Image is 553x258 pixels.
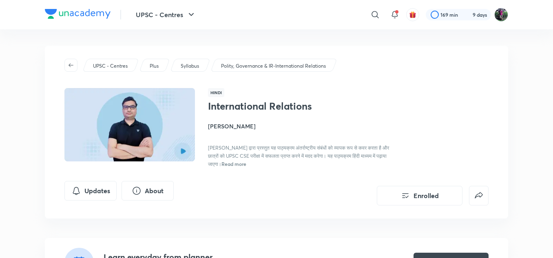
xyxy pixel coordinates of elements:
img: Company Logo [45,9,111,19]
img: Thumbnail [63,87,196,162]
a: Company Logo [45,9,111,21]
button: false [469,186,489,205]
a: Syllabus [179,62,201,70]
button: Enrolled [377,186,462,205]
p: Plus [150,62,159,70]
button: UPSC - Centres [131,7,201,23]
h4: [PERSON_NAME] [208,122,391,130]
a: Plus [148,62,160,70]
button: About [122,181,174,201]
img: streak [463,11,471,19]
button: Updates [64,181,117,201]
span: Hindi [208,88,224,97]
p: Syllabus [181,62,199,70]
img: Ravishekhar Kumar [494,8,508,22]
span: Read more [221,161,246,167]
h1: International Relations [208,100,341,112]
p: UPSC - Centres [93,62,128,70]
img: avatar [409,11,416,18]
p: Polity, Governance & IR-International Relations [221,62,326,70]
a: Polity, Governance & IR-International Relations [220,62,327,70]
span: [PERSON_NAME] द्वारा प्रस्तुत यह पाठ्यक्रम अंतर्राष्ट्रीय संबंधों को व्यापक रूप से कवर करता है और... [208,145,389,167]
button: avatar [406,8,419,21]
a: UPSC - Centres [92,62,129,70]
